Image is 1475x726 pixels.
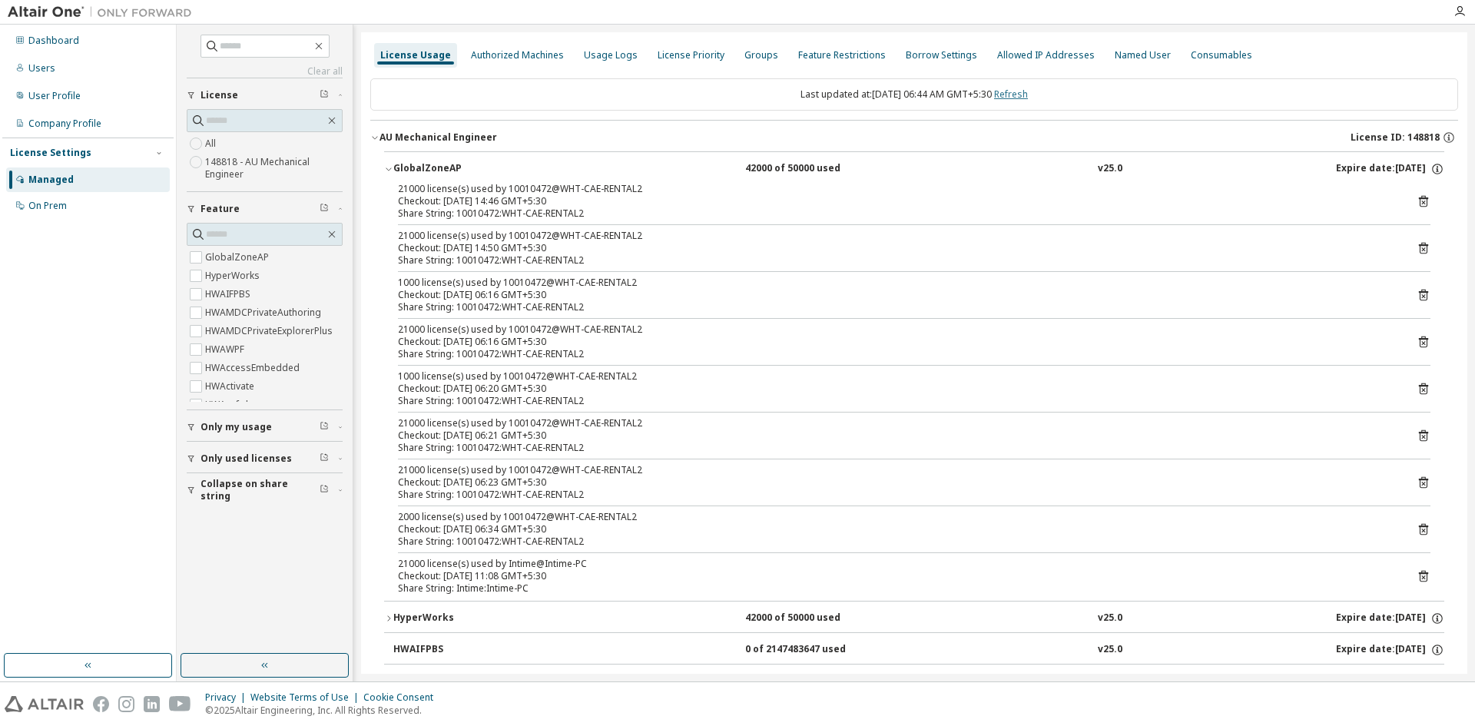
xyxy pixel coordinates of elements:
div: 2000 license(s) used by 10010472@WHT-CAE-RENTAL2 [398,511,1394,523]
div: v25.0 [1098,643,1122,657]
div: Website Terms of Use [250,691,363,704]
span: Clear filter [320,421,329,433]
label: HWAcufwh [205,396,254,414]
div: Share String: Intime:Intime-PC [398,582,1394,595]
div: Cookie Consent [363,691,442,704]
div: 21000 license(s) used by 10010472@WHT-CAE-RENTAL2 [398,183,1394,195]
div: Share String: 10010472:WHT-CAE-RENTAL2 [398,395,1394,407]
span: Clear filter [320,203,329,215]
div: Expire date: [DATE] [1336,612,1444,625]
button: AU Mechanical EngineerLicense ID: 148818 [370,121,1458,154]
div: User Profile [28,90,81,102]
img: Altair One [8,5,200,20]
div: 21000 license(s) used by 10010472@WHT-CAE-RENTAL2 [398,323,1394,336]
div: GlobalZoneAP [393,162,532,176]
button: License [187,78,343,112]
div: Checkout: [DATE] 06:23 GMT+5:30 [398,476,1394,489]
div: Checkout: [DATE] 14:46 GMT+5:30 [398,195,1394,207]
span: License [201,89,238,101]
label: 148818 - AU Mechanical Engineer [205,153,343,184]
label: HWAccessEmbedded [205,359,303,377]
a: Refresh [994,88,1028,101]
div: License Usage [380,49,451,61]
div: Groups [744,49,778,61]
span: Clear filter [320,484,329,496]
div: Checkout: [DATE] 06:16 GMT+5:30 [398,289,1394,301]
div: Checkout: [DATE] 06:20 GMT+5:30 [398,383,1394,395]
div: AU Mechanical Engineer [380,131,497,144]
div: 0 of 2147483647 used [745,643,883,657]
div: Authorized Machines [471,49,564,61]
div: 21000 license(s) used by 10010472@WHT-CAE-RENTAL2 [398,230,1394,242]
span: Clear filter [320,453,329,465]
img: facebook.svg [93,696,109,712]
div: Expire date: [DATE] [1336,162,1444,176]
button: HyperWorks42000 of 50000 usedv25.0Expire date:[DATE] [384,602,1444,635]
div: Allowed IP Addresses [997,49,1095,61]
div: Share String: 10010472:WHT-CAE-RENTAL2 [398,442,1394,454]
div: 21000 license(s) used by Intime@Intime-PC [398,558,1394,570]
span: Collapse on share string [201,478,320,502]
button: Collapse on share string [187,473,343,507]
img: altair_logo.svg [5,696,84,712]
div: 1000 license(s) used by 10010472@WHT-CAE-RENTAL2 [398,370,1394,383]
span: License ID: 148818 [1351,131,1440,144]
div: 21000 license(s) used by 10010472@WHT-CAE-RENTAL2 [398,417,1394,429]
img: linkedin.svg [144,696,160,712]
button: HWAMDCPrivateAuthoring0 of 2147483647 usedv25.0Expire date:[DATE] [393,665,1444,698]
div: Usage Logs [584,49,638,61]
span: Only used licenses [201,453,292,465]
button: Feature [187,192,343,226]
button: GlobalZoneAP42000 of 50000 usedv25.0Expire date:[DATE] [384,152,1444,186]
div: On Prem [28,200,67,212]
span: Only my usage [201,421,272,433]
button: HWAIFPBS0 of 2147483647 usedv25.0Expire date:[DATE] [393,633,1444,667]
div: Share String: 10010472:WHT-CAE-RENTAL2 [398,489,1394,501]
button: Only used licenses [187,442,343,476]
label: All [205,134,219,153]
div: 42000 of 50000 used [745,612,883,625]
div: Last updated at: [DATE] 06:44 AM GMT+5:30 [370,78,1458,111]
div: Named User [1115,49,1171,61]
div: Privacy [205,691,250,704]
div: v25.0 [1098,162,1122,176]
div: License Priority [658,49,724,61]
p: © 2025 Altair Engineering, Inc. All Rights Reserved. [205,704,442,717]
div: 42000 of 50000 used [745,162,883,176]
div: Checkout: [DATE] 06:16 GMT+5:30 [398,336,1394,348]
div: Managed [28,174,74,186]
div: v25.0 [1098,612,1122,625]
label: HWAIFPBS [205,285,254,303]
div: Company Profile [28,118,101,130]
div: Share String: 10010472:WHT-CAE-RENTAL2 [398,348,1394,360]
div: Dashboard [28,35,79,47]
div: Share String: 10010472:WHT-CAE-RENTAL2 [398,207,1394,220]
label: HWAWPF [205,340,247,359]
label: HWActivate [205,377,257,396]
div: Checkout: [DATE] 06:21 GMT+5:30 [398,429,1394,442]
div: Share String: 10010472:WHT-CAE-RENTAL2 [398,254,1394,267]
span: Feature [201,203,240,215]
div: Expire date: [DATE] [1336,643,1444,657]
span: Clear filter [320,89,329,101]
div: HyperWorks [393,612,532,625]
label: GlobalZoneAP [205,248,272,267]
div: HWAIFPBS [393,643,532,657]
div: Checkout: [DATE] 11:08 GMT+5:30 [398,570,1394,582]
label: HyperWorks [205,267,263,285]
div: Consumables [1191,49,1252,61]
div: 21000 license(s) used by 10010472@WHT-CAE-RENTAL2 [398,464,1394,476]
div: Share String: 10010472:WHT-CAE-RENTAL2 [398,535,1394,548]
a: Clear all [187,65,343,78]
div: Checkout: [DATE] 06:34 GMT+5:30 [398,523,1394,535]
div: Share String: 10010472:WHT-CAE-RENTAL2 [398,301,1394,313]
div: Checkout: [DATE] 14:50 GMT+5:30 [398,242,1394,254]
label: HWAMDCPrivateExplorerPlus [205,322,336,340]
div: 1000 license(s) used by 10010472@WHT-CAE-RENTAL2 [398,277,1394,289]
div: Feature Restrictions [798,49,886,61]
label: HWAMDCPrivateAuthoring [205,303,324,322]
div: License Settings [10,147,91,159]
div: Users [28,62,55,75]
button: Only my usage [187,410,343,444]
img: instagram.svg [118,696,134,712]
